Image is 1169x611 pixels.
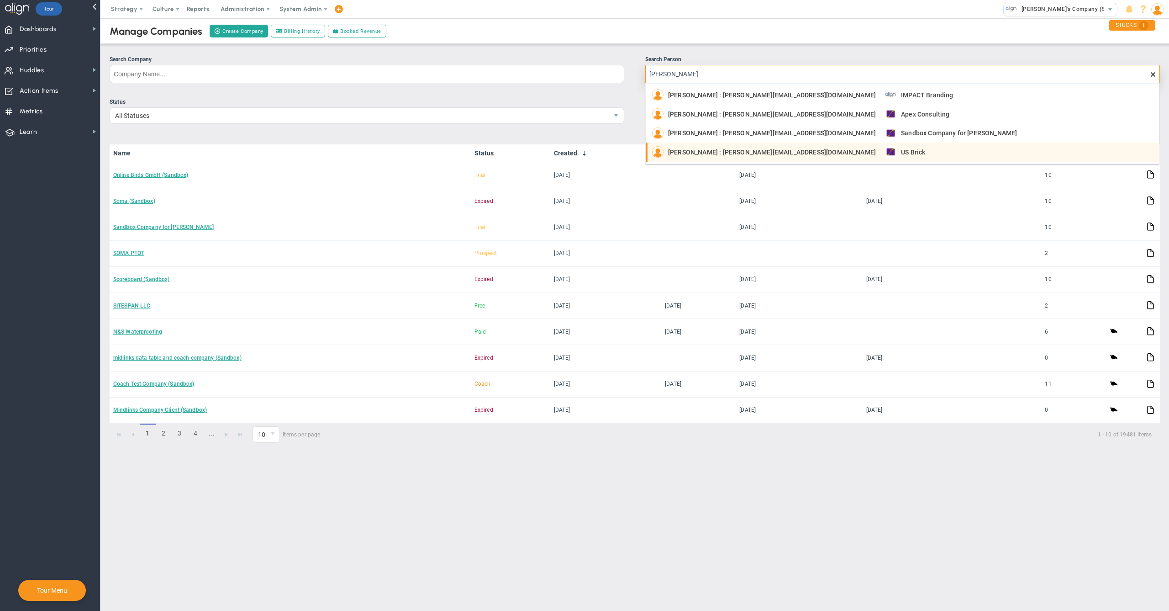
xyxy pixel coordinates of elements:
[550,372,662,398] td: [DATE]
[661,372,736,398] td: [DATE]
[1041,267,1106,293] td: 10
[550,398,662,424] td: [DATE]
[901,149,925,155] span: US Brick
[474,172,486,178] span: Trial
[1041,293,1106,319] td: 2
[863,188,942,214] td: [DATE]
[153,5,174,12] span: Culture
[20,40,47,59] span: Priorities
[20,20,57,39] span: Dashboards
[221,5,264,12] span: Administration
[20,102,43,121] span: Metrics
[885,128,896,139] img: Sandbox Company for Robert Bishop
[736,398,862,424] td: [DATE]
[110,98,624,106] div: Status
[253,426,280,443] span: 0
[550,267,662,293] td: [DATE]
[253,426,321,443] span: items per page
[113,250,144,256] a: SOMA PTOT
[474,224,486,230] span: Trial
[474,329,486,335] span: Paid
[668,111,876,117] span: [PERSON_NAME] : [PERSON_NAME][EMAIL_ADDRESS][DOMAIN_NAME]
[668,92,876,98] span: [PERSON_NAME] : [PERSON_NAME][EMAIL_ADDRESS][DOMAIN_NAME]
[645,55,1160,64] div: Search Person
[645,65,1160,83] input: Search Person
[113,198,155,204] a: Soma (Sandbox)
[266,427,279,442] span: select
[113,172,188,178] a: Online Birds GmbH (Sandbox)
[550,162,662,188] td: [DATE]
[901,111,949,117] span: Apex Consulting
[901,130,1017,136] span: Sandbox Company for [PERSON_NAME]
[474,250,497,256] span: Prospect
[1104,3,1117,16] span: select
[736,372,862,398] td: [DATE]
[1041,345,1106,371] td: 0
[110,55,624,64] div: Search Company
[110,65,624,83] input: Search Company
[188,424,204,443] a: 4
[885,146,896,158] img: US Brick
[172,424,188,443] a: 3
[474,407,493,413] span: Expired
[550,214,662,240] td: [DATE]
[113,303,150,309] a: SITESPAN LLC
[668,130,876,136] span: [PERSON_NAME] : [PERSON_NAME][EMAIL_ADDRESS][DOMAIN_NAME]
[111,5,137,12] span: Strategy
[736,345,862,371] td: [DATE]
[863,398,942,424] td: [DATE]
[736,293,862,319] td: [DATE]
[140,424,156,443] span: 1
[332,429,1152,440] span: 1 - 10 of 19481 items
[271,25,325,37] a: Billing History
[1041,188,1106,214] td: 10
[652,128,663,139] img: Robert Bishop
[736,214,862,240] td: [DATE]
[608,108,624,123] span: select
[863,345,942,371] td: [DATE]
[113,407,207,413] a: Mindlinks Company Client (Sandbox)
[1006,3,1017,15] img: 33318.Company.photo
[210,25,268,37] button: Create Company
[1017,3,1127,15] span: [PERSON_NAME]'s Company (Sandbox)
[113,355,242,361] a: midlinks data table and coach company (Sandbox)
[1109,20,1155,31] div: STUCKS
[885,108,896,120] img: Apex Consulting
[736,267,862,293] td: [DATE]
[279,5,322,12] span: System Admin
[156,424,172,443] a: 2
[204,424,220,443] a: ...
[474,355,493,361] span: Expired
[1041,372,1106,398] td: 11
[550,293,662,319] td: [DATE]
[110,108,608,123] span: All Statuses
[474,303,485,309] span: Free
[901,92,953,98] span: IMPACT Branding
[1151,3,1164,16] img: 48978.Person.photo
[34,586,70,595] button: Tour Menu
[550,188,662,214] td: [DATE]
[113,329,162,335] a: N&S Waterproofing
[736,188,862,214] td: [DATE]
[863,267,942,293] td: [DATE]
[1041,214,1106,240] td: 10
[652,108,663,120] img: Robert Bishop
[20,122,37,142] span: Learn
[1041,319,1106,345] td: 6
[113,149,467,157] a: Name
[652,89,663,101] img: Robert Bishop
[20,81,58,101] span: Action Items
[1139,21,1148,30] span: 1
[474,198,493,204] span: Expired
[233,428,247,441] a: Go to the last page
[110,25,203,37] div: Manage Companies
[554,149,658,157] a: Created
[474,276,493,282] span: Expired
[474,381,491,387] span: Coach
[328,25,386,37] a: Booked Revenue
[253,427,266,442] span: 10
[885,89,896,101] img: IMPACT Branding
[736,319,862,345] td: [DATE]
[220,428,233,441] a: Go to the next page
[1160,70,1167,78] span: clear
